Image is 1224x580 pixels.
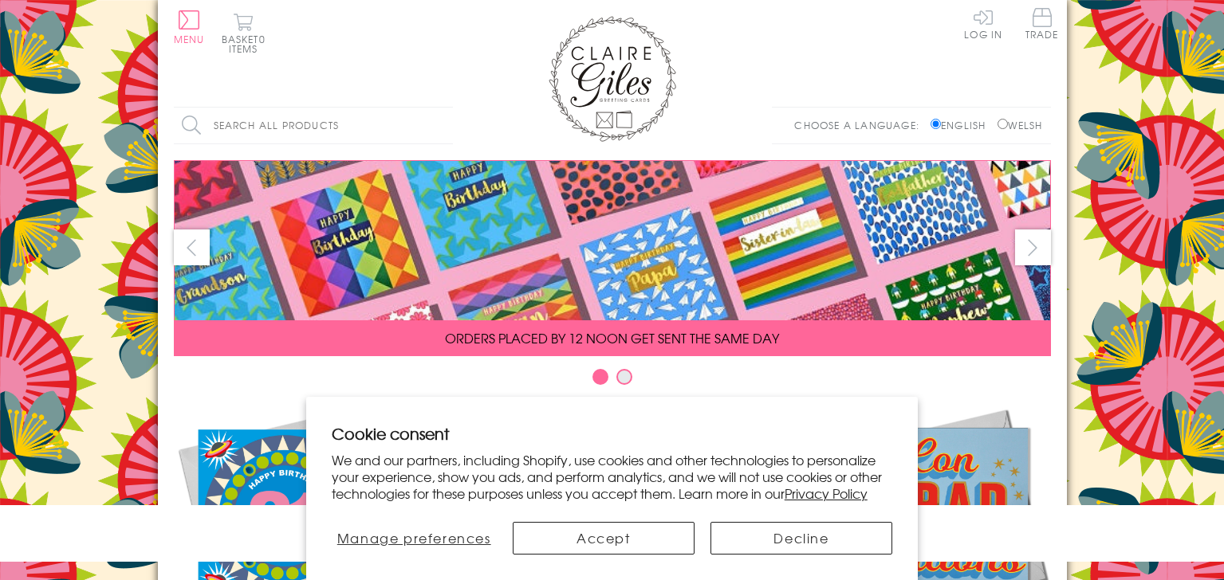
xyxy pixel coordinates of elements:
span: Manage preferences [337,528,491,547]
input: Search all products [174,108,453,143]
span: Trade [1025,8,1059,39]
button: Accept [513,522,695,555]
button: Carousel Page 2 [616,369,632,385]
span: Menu [174,32,205,46]
button: prev [174,229,210,265]
input: Welsh [998,119,1008,129]
p: We and our partners, including Shopify, use cookies and other technologies to personalize your ex... [332,452,893,501]
p: Choose a language: [794,118,927,132]
img: Claire Giles Greetings Cards [549,16,676,142]
button: Menu [174,10,205,44]
a: Log In [964,8,1002,39]
label: English [931,118,994,132]
span: ORDERS PLACED BY 12 NOON GET SENT THE SAME DAY [445,328,779,347]
a: Privacy Policy [785,484,868,503]
label: Welsh [998,118,1043,132]
input: Search [437,108,453,143]
a: Trade [1025,8,1059,42]
span: 0 items [229,32,266,56]
h2: Cookie consent [332,422,893,445]
button: Carousel Page 1 (Current Slide) [592,369,608,385]
div: Carousel Pagination [174,368,1051,393]
button: Manage preferences [332,522,497,555]
button: next [1015,229,1051,265]
button: Basket0 items [222,13,266,53]
input: English [931,119,941,129]
button: Decline [710,522,892,555]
